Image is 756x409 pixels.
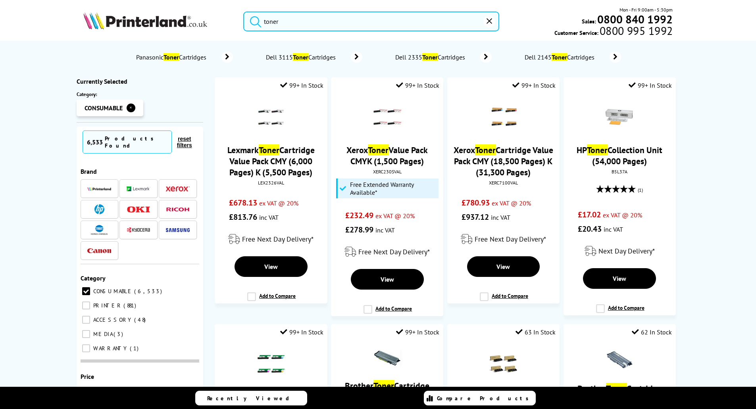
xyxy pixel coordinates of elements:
[577,144,662,167] a: HPTonerCollection Unit (54,000 Pages)
[195,391,307,405] a: Recently Viewed
[496,263,510,271] span: View
[259,213,279,221] span: inc VAT
[345,225,373,235] span: £278.99
[368,144,389,156] mark: Toner
[491,213,510,221] span: inc VAT
[569,169,670,175] div: B5L37A
[127,104,135,112] button: ✕
[264,263,278,271] span: View
[280,81,323,89] div: 99+ In Stock
[91,288,133,295] span: CONSUMABLE
[91,225,108,235] img: Konica Minolta
[235,256,308,277] a: View
[598,246,655,255] span: Next Day Delivery*
[82,316,90,324] input: ACCESSORY 48
[492,199,531,207] span: ex VAT @ 20%
[598,27,673,35] span: 0800 995 1992
[91,316,133,323] span: ACCESSORY
[259,144,279,156] mark: Toner
[91,302,123,309] span: PRINTER
[489,103,517,131] img: Xerox-C7100-Series-CMYK-Multipack-Small.gif
[91,345,129,352] span: WARRANTY
[77,77,203,85] div: Currently Selected
[375,212,415,220] span: ex VAT @ 20%
[82,301,90,309] input: PRINTER 881
[453,180,554,186] div: XERC7100VAL
[596,304,644,319] label: Add to Compare
[134,288,164,295] span: 6,533
[364,305,412,320] label: Add to Compare
[606,103,633,131] img: HP-B5L37A-Small.gif
[83,12,207,29] img: Printerland Logo
[373,103,401,131] img: Xerox-C230-C235-Std-CMYK-Pack-Small.gif
[583,268,656,289] a: View
[134,316,148,323] span: 48
[462,198,490,208] span: £780.93
[87,187,111,191] img: Printerland
[619,6,673,13] span: Mon - Fri 9:00am - 5:30pm
[259,199,298,207] span: ex VAT @ 20%
[489,350,517,378] img: toner-pack-small3.gif
[172,135,197,149] button: reset filters
[164,53,179,61] mark: Toner
[130,345,140,352] span: 1
[87,138,103,146] span: 6,533
[480,292,528,307] label: Add to Compare
[604,225,623,233] span: inc VAT
[606,350,633,369] img: OR1790000087055.gif
[337,169,437,175] div: XERC230SVAL
[229,198,257,208] span: £678.13
[87,248,111,253] img: Canon
[567,240,672,262] div: modal_delivery
[94,204,104,214] img: HP
[516,328,556,336] div: 63 In Stock
[350,180,437,196] span: Free Extended Warranty Available*
[351,269,424,290] a: View
[394,52,492,63] a: Dell 2335TonerCartridges
[375,226,395,234] span: inc VAT
[113,330,125,338] span: 3
[81,274,106,282] span: Category
[629,81,672,89] div: 99+ In Stock
[462,212,489,222] span: £937.12
[632,328,672,336] div: 62 In Stock
[396,81,439,89] div: 99+ In Stock
[166,228,190,232] img: Samsung
[257,350,285,378] img: lexmark-xc9325-cmyk-bundle-small.png
[373,380,394,391] mark: Toner
[265,53,339,61] span: Dell 3115 Cartridges
[82,344,90,352] input: WARRANTY 1
[81,167,97,175] span: Brand
[422,53,438,61] mark: Toner
[243,12,499,31] input: Search product or brand
[587,144,608,156] mark: Toner
[127,186,150,191] img: Lexmark
[554,27,673,36] span: Customer Service:
[127,206,150,213] img: OKI
[91,330,113,338] span: MEDIA
[523,53,598,61] span: Dell 2145 Cartridges
[596,15,673,23] a: 0800 840 1992
[207,395,297,402] span: Recently Viewed
[475,234,546,244] span: Free Next Day Delivery*
[606,383,627,394] mark: Toner
[597,12,673,27] b: 0800 840 1992
[373,350,401,367] img: OR17900000117163.gif
[475,144,496,156] mark: Toner
[127,227,150,233] img: Kyocera
[293,53,308,61] mark: Toner
[242,234,314,244] span: Free Next Day Delivery*
[247,292,296,307] label: Add to Compare
[345,380,429,402] a: BrotherTonerCartridge (3,000 Pages)
[280,328,323,336] div: 99+ In Stock
[381,275,394,283] span: View
[577,383,662,405] a: BrotherTonerCartridge (1,500 Pages)
[437,395,533,402] span: Compare Products
[221,180,321,186] div: LEX2326VAL
[451,228,556,250] div: modal_delivery
[638,182,643,198] span: (1)
[454,144,553,178] a: XeroxTonerCartridge Value Pack CMY (18,500 Pages) K (31,300 Pages)
[229,212,257,222] span: £813.76
[358,247,430,256] span: Free Next Day Delivery*
[82,287,90,295] input: CONSUMABLE 6,533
